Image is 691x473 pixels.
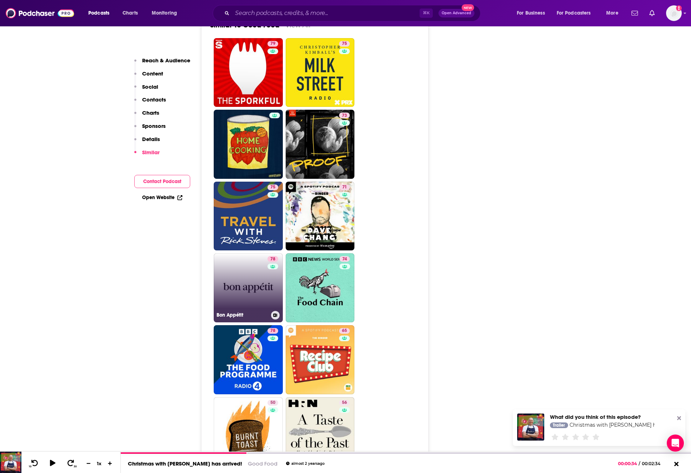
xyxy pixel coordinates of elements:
span: More [606,8,618,18]
span: 00:02:34 [640,461,667,466]
button: Charts [134,109,159,123]
div: What did you think of this episode? [550,414,655,420]
button: 30 [64,459,78,468]
a: 73 [286,110,355,179]
button: open menu [601,7,627,19]
span: 75 [270,184,275,191]
span: Logged in as philtrina.farquharson [666,5,682,21]
button: Contact Podcast [134,175,190,188]
input: Search podcasts, credits, & more... [232,7,420,19]
a: Show notifications dropdown [646,7,658,19]
p: Social [142,83,158,90]
a: Show notifications dropdown [629,7,641,19]
button: Reach & Audience [134,57,190,70]
a: 65 [286,325,355,394]
button: open menu [147,7,186,19]
span: 75 [342,40,347,47]
p: Contacts [142,96,166,103]
span: 71 [342,184,347,191]
a: 73 [339,113,350,118]
span: 10 [29,465,31,468]
a: 79 [214,38,283,107]
a: 56 [339,400,350,406]
span: 00:00:34 [618,461,639,466]
img: Christmas with Tom Kerridge has arrived! [517,414,544,441]
a: Christmas with Tom Kerridge has arrived! [550,422,682,428]
a: 71 [286,182,355,251]
button: Similar [134,149,160,162]
span: 30 [74,465,77,468]
span: ⌘ K [420,9,433,18]
a: 71 [339,184,350,190]
a: 79 [267,41,278,47]
a: 75 [286,38,355,107]
span: Monitoring [152,8,177,18]
h3: Bon Appétit [217,312,268,318]
button: Sponsors [134,123,166,136]
div: almost 2 years ago [286,462,324,466]
a: 50 [214,397,283,466]
span: Charts [123,8,138,18]
a: Christmas with [PERSON_NAME] has arrived! [128,460,242,467]
button: Contacts [134,96,166,109]
span: 56 [342,399,347,406]
span: 78 [270,327,275,334]
p: Reach & Audience [142,57,190,64]
button: Open AdvancedNew [438,9,474,17]
a: 74 [286,253,355,322]
p: Sponsors [142,123,166,129]
span: 74 [342,256,347,263]
img: User Profile [666,5,682,21]
a: 75 [267,184,278,190]
span: New [462,4,474,11]
button: Social [134,83,158,97]
a: Charts [118,7,142,19]
div: Search podcasts, credits, & more... [219,5,487,21]
button: Content [134,70,163,83]
a: 50 [267,400,278,406]
a: 74 [339,256,350,262]
a: Good Food [248,460,277,467]
button: open menu [552,7,601,19]
p: Content [142,70,163,77]
span: Open Advanced [442,11,471,15]
p: Charts [142,109,159,116]
svg: Add a profile image [676,5,682,11]
span: 73 [342,112,347,119]
a: 78 [267,256,278,262]
div: 1 x [93,461,105,466]
span: / [639,461,640,466]
span: Podcasts [88,8,109,18]
button: 10 [27,459,41,468]
button: Show profile menu [666,5,682,21]
button: Details [134,136,160,149]
span: 50 [270,399,275,406]
button: open menu [512,7,554,19]
span: For Podcasters [557,8,591,18]
span: 65 [342,327,347,334]
a: 75 [339,41,350,47]
p: Details [142,136,160,142]
span: 78 [270,256,275,263]
a: 78Bon Appétit [214,253,283,322]
a: Open Website [142,194,182,201]
a: 78 [214,325,283,394]
button: open menu [83,7,119,19]
a: 65 [339,328,350,334]
div: Open Intercom Messenger [667,435,684,452]
p: Similar [142,149,160,156]
span: Trailer [553,423,565,427]
span: 79 [270,40,275,47]
span: For Business [517,8,545,18]
a: 78 [267,328,278,334]
img: Podchaser - Follow, Share and Rate Podcasts [6,6,74,20]
a: 56 [286,397,355,466]
a: 75 [214,182,283,251]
